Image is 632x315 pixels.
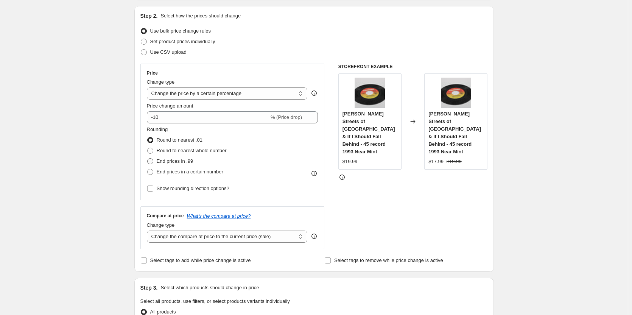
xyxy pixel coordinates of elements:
img: IMG_0545_80x.jpg [355,78,385,108]
span: End prices in .99 [157,158,193,164]
span: Select tags to remove while price change is active [334,257,443,263]
div: help [310,89,318,97]
span: [PERSON_NAME] Streets of [GEOGRAPHIC_DATA] & If I Should Fall Behind - 45 record 1993 Near Mint [342,111,395,154]
span: $17.99 [428,159,444,164]
h2: Step 3. [140,284,158,292]
span: Price change amount [147,103,193,109]
h2: Step 2. [140,12,158,20]
span: Round to nearest .01 [157,137,202,143]
span: [PERSON_NAME] Streets of [GEOGRAPHIC_DATA] & If I Should Fall Behind - 45 record 1993 Near Mint [428,111,481,154]
span: Set product prices individually [150,39,215,44]
h3: Price [147,70,158,76]
span: % (Price drop) [271,114,302,120]
span: $19.99 [342,159,358,164]
p: Select how the prices should change [160,12,241,20]
span: Change type [147,222,175,228]
input: -15 [147,111,269,123]
span: End prices in a certain number [157,169,223,175]
span: Use bulk price change rules [150,28,211,34]
span: Change type [147,79,175,85]
span: All products [150,309,176,315]
p: Select which products should change in price [160,284,259,292]
span: Show rounding direction options? [157,186,229,191]
span: Select tags to add while price change is active [150,257,251,263]
span: Use CSV upload [150,49,187,55]
span: $19.99 [447,159,462,164]
span: Round to nearest whole number [157,148,227,153]
div: help [310,232,318,240]
h3: Compare at price [147,213,184,219]
span: Rounding [147,126,168,132]
h6: STOREFRONT EXAMPLE [338,64,488,70]
button: What's the compare at price? [187,213,251,219]
span: Select all products, use filters, or select products variants individually [140,298,290,304]
img: IMG_0545_80x.jpg [441,78,471,108]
